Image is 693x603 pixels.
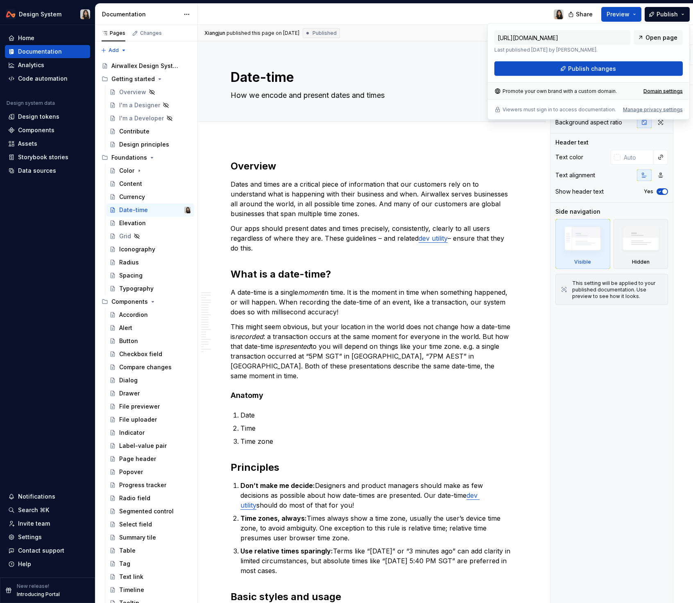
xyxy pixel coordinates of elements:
div: Invite team [18,519,50,528]
a: Code automation [5,72,90,85]
a: Page header [106,452,194,465]
div: Design principles [119,140,169,149]
a: File previewer [106,400,194,413]
div: Text link [119,573,143,581]
a: Settings [5,531,90,544]
div: Design system data [7,100,55,106]
a: Checkbox field [106,348,194,361]
a: Accordion [106,308,194,321]
a: Color [106,164,194,177]
img: Xiangjun [80,9,90,19]
em: presented [280,342,310,350]
div: Radio field [119,494,150,502]
a: Overview [106,86,194,99]
div: Side navigation [555,208,600,216]
a: dev utility [419,234,448,242]
div: File previewer [119,402,160,411]
label: Yes [644,188,653,195]
div: Code automation [18,75,68,83]
span: Add [109,47,119,54]
a: Domain settings [643,88,683,95]
div: Home [18,34,34,42]
span: Preview [607,10,630,18]
button: Publish [645,7,690,22]
div: Overview [119,88,146,96]
a: Label-value pair [106,439,194,452]
div: Indicator [119,429,145,437]
p: New release! [17,583,49,589]
div: Help [18,560,31,568]
a: Typography [106,282,194,295]
div: Components [98,295,194,308]
em: moment [298,288,323,296]
div: Select field [119,520,152,528]
p: Designers and product managers should make as few decisions as possible about how date-times are ... [240,481,513,510]
a: Alert [106,321,194,334]
h2: Principles [231,461,513,474]
p: Last published [DATE] by [PERSON_NAME]. [494,47,630,53]
a: Data sources [5,164,90,177]
div: Notifications [18,492,55,501]
a: Invite team [5,517,90,530]
a: Airwallex Design System [98,59,194,72]
div: Progress tracker [119,481,166,489]
a: Analytics [5,59,90,72]
p: Date [240,410,513,420]
span: Share [576,10,593,18]
div: Table [119,547,136,555]
div: Documentation [18,47,62,56]
div: published this page on [DATE] [226,30,299,36]
button: Contact support [5,544,90,557]
a: Popover [106,465,194,479]
strong: Don’t make me decide: [240,481,315,490]
div: Getting started [98,72,194,86]
div: I'm a Developer [119,114,164,122]
div: Show header text [555,187,604,196]
div: Page header [119,455,156,463]
div: Contribute [119,127,149,136]
a: Contribute [106,125,194,138]
span: Xiangjun [204,30,225,36]
div: Alert [119,324,132,332]
p: Terms like “[DATE]” or “3 minutes ago” can add clarity in limited circumstances, but absolute tim... [240,546,513,576]
a: Grid [106,230,194,243]
p: Dates and times are a critical piece of information that our customers rely on to understand what... [231,179,513,219]
div: Background aspect ratio [555,118,622,126]
div: Checkbox field [119,350,162,358]
a: Assets [5,137,90,150]
span: Published [313,30,337,36]
button: Help [5,558,90,571]
a: Text link [106,570,194,583]
strong: Use relative times sparingly: [240,547,333,555]
div: Pages [102,30,125,36]
div: Spacing [119,271,143,280]
a: Open page [634,30,683,45]
div: Hidden [614,219,668,269]
div: Changes [140,30,162,36]
div: Design System [19,10,61,18]
div: Dialog [119,376,138,384]
div: This setting will be applied to your published documentation. Use preview to see how it looks. [572,280,663,300]
a: Button [106,334,194,348]
div: Design tokens [18,113,59,121]
div: Currency [119,193,145,201]
div: Grid [119,232,131,240]
a: I'm a Developer [106,112,194,125]
p: Introducing Portal [17,591,60,598]
a: Design principles [106,138,194,151]
button: Manage privacy settings [623,106,683,113]
div: Compare changes [119,363,172,371]
p: Viewers must sign in to access documentation. [503,106,616,113]
p: Times always show a time zone, usually the user’s device time zone, to avoid ambiguity. One excep... [240,513,513,543]
div: Storybook stories [18,153,68,161]
div: Text color [555,153,583,161]
div: Airwallex Design System [111,62,179,70]
a: Drawer [106,387,194,400]
div: Documentation [102,10,179,18]
a: Table [106,544,194,557]
a: Storybook stories [5,151,90,164]
div: Promote your own brand with a custom domain. [494,88,617,95]
div: Hidden [632,259,650,265]
a: Segmented control [106,505,194,518]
